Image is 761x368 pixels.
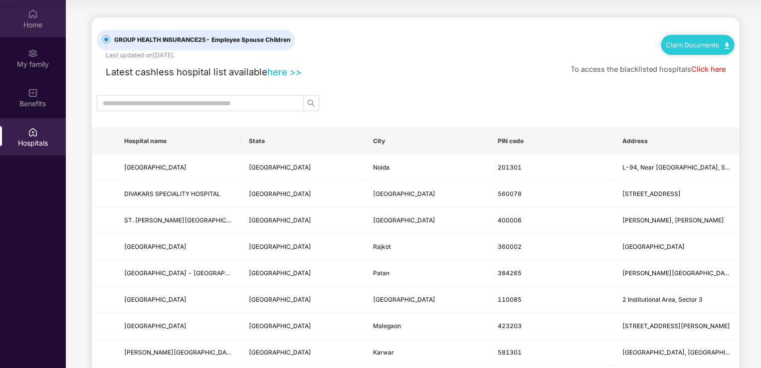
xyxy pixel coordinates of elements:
[116,128,241,155] th: Hospital name
[374,164,390,171] span: Noida
[366,155,490,181] td: Noida
[241,181,366,207] td: Karnataka
[116,155,241,181] td: METRO HOSPITAL AND HEART INSTITUTE
[366,260,490,287] td: Patan
[124,296,187,303] span: [GEOGRAPHIC_DATA]
[241,128,366,155] th: State
[490,128,614,155] th: PIN code
[498,190,522,197] span: 560078
[614,260,739,287] td: Kilachand Center, Station Road
[28,9,38,19] img: svg+xml;base64,PHN2ZyBpZD0iSG9tZSIgeG1sbnM9Imh0dHA6Ly93d3cudzMub3JnLzIwMDAvc3ZnIiB3aWR0aD0iMjAiIG...
[614,207,739,234] td: J Mehta, Malbar Hill
[366,207,490,234] td: Mumbai
[116,313,241,340] td: INDU MEMORIAL HOSPITAL
[498,164,522,171] span: 201301
[249,322,311,330] span: [GEOGRAPHIC_DATA]
[374,243,391,250] span: Rajkot
[116,287,241,313] td: JAIPUR GOLDEN HOSPITAL
[116,181,241,207] td: DIVAKARS SPECIALITY HOSPITAL
[622,322,730,330] span: [STREET_ADDRESS][PERSON_NAME]
[498,216,522,224] span: 400006
[241,313,366,340] td: Maharashtra
[666,41,730,49] a: Claim Documents
[106,66,267,77] span: Latest cashless hospital list available
[28,88,38,98] img: svg+xml;base64,PHN2ZyBpZD0iQmVuZWZpdHMiIHhtbG5zPSJodHRwOi8vd3d3LnczLm9yZy8yMDAwL3N2ZyIgd2lkdGg9Ij...
[249,349,311,356] span: [GEOGRAPHIC_DATA]
[374,322,401,330] span: Malegaon
[374,269,390,277] span: Patan
[124,322,187,330] span: [GEOGRAPHIC_DATA]
[241,207,366,234] td: Maharashtra
[28,127,38,137] img: svg+xml;base64,PHN2ZyBpZD0iSG9zcGl0YWxzIiB4bWxucz0iaHR0cDovL3d3dy53My5vcmcvMjAwMC9zdmciIHdpZHRoPS...
[206,36,291,43] span: - Employee Spouse Children
[28,48,38,58] img: svg+xml;base64,PHN2ZyB3aWR0aD0iMjAiIGhlaWdodD0iMjAiIHZpZXdCb3g9IjAgMCAyMCAyMCIgZmlsbD0ibm9uZSIgeG...
[614,234,739,260] td: 2nd Floor Shri Ram Complex, Kothariya Road
[622,296,703,303] span: 2 Institutional Area, Sector 3
[106,50,175,60] div: Last updated on [DATE] .
[249,243,311,250] span: [GEOGRAPHIC_DATA]
[116,234,241,260] td: KHUSHEE EYE HOSPITAL LASER CENTER
[249,269,311,277] span: [GEOGRAPHIC_DATA]
[571,65,691,74] span: To access the blacklisted hospitals
[366,313,490,340] td: Malegaon
[366,287,490,313] td: New Delhi
[374,190,436,197] span: [GEOGRAPHIC_DATA]
[622,349,750,356] span: [GEOGRAPHIC_DATA], [GEOGRAPHIC_DATA]
[366,128,490,155] th: City
[498,243,522,250] span: 360002
[366,234,490,260] td: Rajkot
[614,340,739,366] td: Green Street, Karawar
[614,313,739,340] td: 313 PLOT NO 70/3 2 ND FLOOR SHREE SANKET EMPIRE, BEHIND DISTRICT COURT
[374,349,394,356] span: Karwar
[249,190,311,197] span: [GEOGRAPHIC_DATA]
[241,260,366,287] td: Gujarat
[374,296,436,303] span: [GEOGRAPHIC_DATA]
[241,287,366,313] td: Delhi
[304,99,319,107] span: search
[124,349,236,356] span: [PERSON_NAME][GEOGRAPHIC_DATA]
[241,155,366,181] td: Uttar Pradesh
[249,164,311,171] span: [GEOGRAPHIC_DATA]
[124,190,220,197] span: DIVAKARS SPECIALITY HOSPITAL
[366,340,490,366] td: Karwar
[124,216,247,224] span: ST. [PERSON_NAME][GEOGRAPHIC_DATA]
[124,137,233,145] span: Hospital name
[249,296,311,303] span: [GEOGRAPHIC_DATA]
[124,269,256,277] span: [GEOGRAPHIC_DATA] - [GEOGRAPHIC_DATA]
[303,95,319,111] button: search
[498,349,522,356] span: 581301
[366,181,490,207] td: Bangalore
[241,234,366,260] td: Gujarat
[622,243,685,250] span: [GEOGRAPHIC_DATA]
[498,322,522,330] span: 423203
[622,190,681,197] span: [STREET_ADDRESS]
[622,216,724,224] span: [PERSON_NAME], [PERSON_NAME]
[614,287,739,313] td: 2 Institutional Area, Sector 3
[116,207,241,234] td: ST. ELIZABETH S HOSPITAL
[241,340,366,366] td: Karnataka
[725,42,730,49] img: svg+xml;base64,PHN2ZyB4bWxucz0iaHR0cDovL3d3dy53My5vcmcvMjAwMC9zdmciIHdpZHRoPSIxMC40IiBoZWlnaHQ9Ij...
[622,164,750,171] span: L-94, Near [GEOGRAPHIC_DATA], Sector 11
[498,296,522,303] span: 110085
[124,243,187,250] span: [GEOGRAPHIC_DATA]
[691,65,726,74] a: Click here
[249,216,311,224] span: [GEOGRAPHIC_DATA]
[116,260,241,287] td: AGRAWAL HOSPITAL - PATAN
[267,66,302,77] a: here >>
[124,164,187,171] span: [GEOGRAPHIC_DATA]
[614,155,739,181] td: L-94, Near Punjab National Bank, Sector 11
[498,269,522,277] span: 384265
[116,340,241,366] td: DR SHETTYS EYE HOSPITAL
[614,128,739,155] th: Address
[374,216,436,224] span: [GEOGRAPHIC_DATA]
[614,181,739,207] td: No 220, 9th Cross Road, 2nd Phase, J P Nagar
[622,137,731,145] span: Address
[110,35,295,45] span: GROUP HEALTH INSURANCE25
